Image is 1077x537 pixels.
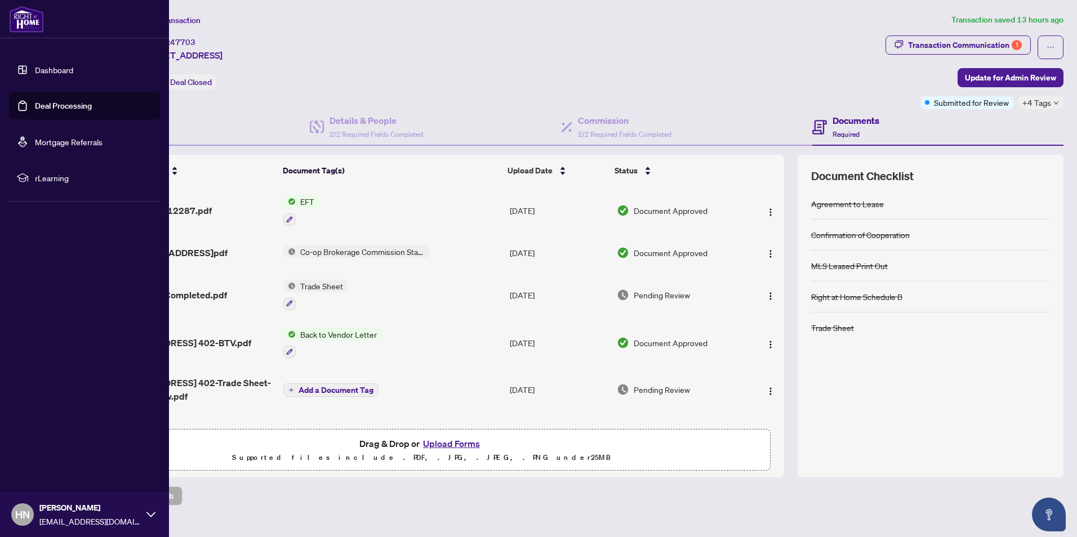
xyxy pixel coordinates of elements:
div: MLS Leased Print Out [811,259,888,272]
span: +4 Tags [1022,96,1051,109]
td: [DATE] [505,367,612,412]
span: HN [15,507,30,522]
a: Mortgage Referrals [35,137,103,147]
th: (11) File Name [106,155,278,186]
img: Logo [766,249,775,258]
img: Logo [766,387,775,396]
span: Update for Admin Review [965,69,1056,87]
img: Document Status [617,337,629,349]
button: Add a Document Tag [283,383,379,397]
span: View Transaction [140,15,201,25]
span: Document Approved [634,204,707,217]
span: Required [833,130,860,138]
span: Co-op Brokerage Commission Statement [296,245,429,258]
div: Trade Sheet [811,321,854,334]
span: Pending Review [634,289,690,301]
img: Status Icon [283,328,296,341]
span: Add a Document Tag [299,386,373,394]
span: [STREET_ADDRESS] [140,48,222,62]
button: Upload Forms [420,436,483,451]
button: Status IconBack to Vendor Letter [283,328,381,359]
article: Transaction saved 13 hours ago [951,14,1063,26]
button: Logo [762,244,780,262]
button: Transaction Communication1 [885,35,1031,55]
span: [STREET_ADDRESS] 402-Trade Sheet-Heip to Review.pdf [110,376,274,403]
span: Status [615,164,638,177]
span: plus [288,387,294,393]
button: Logo [762,381,780,399]
h4: Documents [833,114,879,127]
a: Deal Processing [35,101,92,111]
span: 2/2 Required Fields Completed [578,130,671,138]
button: Status IconTrade Sheet [283,280,348,310]
th: Status [610,155,744,186]
span: Deal Closed [170,77,212,87]
h4: Commission [578,114,671,127]
div: Transaction Communication [908,36,1022,54]
span: [EMAIL_ADDRESS][DOMAIN_NAME] [39,515,141,527]
span: Submitted for Review [934,96,1009,109]
button: Logo [762,286,780,304]
span: Drag & Drop or [359,436,483,451]
button: Logo [762,334,780,352]
img: logo [9,6,44,33]
td: [DATE] [505,412,612,448]
img: Status Icon [283,195,296,208]
img: Status Icon [283,245,296,258]
span: 2/2 Required Fields Completed [330,130,423,138]
span: Upload Date [508,164,553,177]
p: Supported files include .PDF, .JPG, .JPEG, .PNG under 25 MB [79,451,763,464]
button: Status IconEFT [283,195,319,226]
img: Document Status [617,247,629,259]
button: Update for Admin Review [958,68,1063,87]
div: Confirmation of Cooperation [811,229,910,241]
span: Pending Review [634,383,690,396]
span: Document Checklist [811,168,914,184]
img: Document Status [617,383,629,396]
button: Open asap [1032,498,1066,531]
img: Document Status [617,289,629,301]
h4: Details & People [330,114,423,127]
span: down [1053,100,1059,106]
td: [DATE] [505,235,612,271]
div: Right at Home Schedule B [811,290,902,303]
button: Add a Document Tag [283,382,379,397]
span: Back to Vendor Letter [296,328,381,341]
img: Document Status [617,204,629,217]
span: [PERSON_NAME] [39,502,141,514]
span: Document Approved [634,247,707,259]
th: Upload Date [503,155,609,186]
div: Agreement to Lease [811,198,884,210]
td: [DATE] [505,319,612,368]
span: ellipsis [1047,43,1054,51]
button: Logo [762,202,780,220]
th: Document Tag(s) [278,155,504,186]
div: 1 [1012,40,1022,50]
span: 47703 [170,37,195,47]
span: Trade Sheet [296,280,348,292]
span: rLearning [35,172,152,184]
span: EFT [296,195,319,208]
span: [STREET_ADDRESS] 402-BTV.pdf [110,336,251,350]
span: Drag & Drop orUpload FormsSupported files include .PDF, .JPG, .JPEG, .PNG under25MB [73,429,770,471]
button: Status IconCo-op Brokerage Commission Statement [283,245,429,258]
img: Status Icon [283,280,296,292]
img: Logo [766,292,775,301]
td: [DATE] [505,271,612,319]
span: Document Approved [634,337,707,349]
img: Logo [766,208,775,217]
a: Dashboard [35,65,73,75]
td: [DATE] [505,186,612,235]
div: Status: [140,74,216,89]
img: Logo [766,340,775,349]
